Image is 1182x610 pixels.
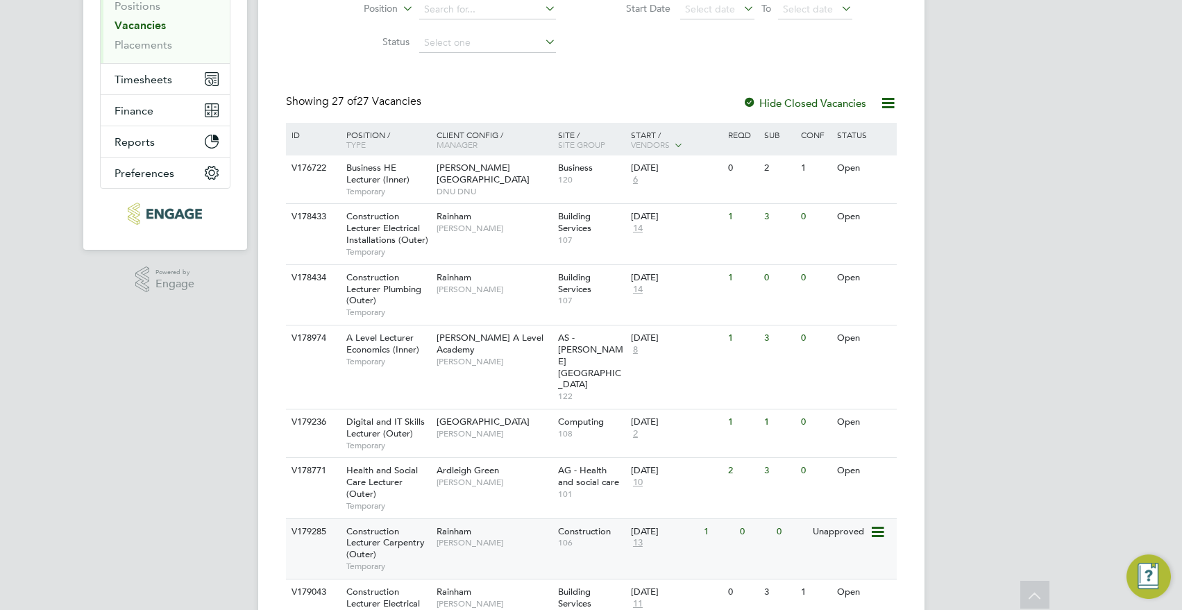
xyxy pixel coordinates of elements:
div: Client Config / [433,123,555,156]
span: Health and Social Care Lecturer (Outer) [346,464,418,500]
span: Engage [155,278,194,290]
span: Temporary [346,440,430,451]
div: [DATE] [631,416,721,428]
div: 0 [797,325,834,351]
div: 0 [725,155,761,181]
a: Powered byEngage [135,266,194,293]
label: Start Date [591,2,670,15]
div: V178434 [288,265,337,291]
div: Open [834,155,894,181]
div: V179043 [288,579,337,605]
span: Temporary [346,500,430,511]
div: [DATE] [631,526,697,538]
span: [PERSON_NAME][GEOGRAPHIC_DATA] [437,162,530,185]
span: [PERSON_NAME] [437,477,551,488]
div: Status [834,123,894,146]
span: Construction Lecturer Electrical Installations (Outer) [346,210,428,246]
div: 0 [761,265,797,291]
label: Hide Closed Vacancies [743,96,866,110]
span: 122 [558,391,624,402]
div: Site / [555,123,627,156]
span: Rainham [437,586,471,598]
span: [GEOGRAPHIC_DATA] [437,416,530,427]
label: Position [318,2,398,16]
span: 27 of [332,94,357,108]
button: Reports [101,126,230,157]
div: [DATE] [631,465,721,477]
div: Open [834,579,894,605]
button: Preferences [101,158,230,188]
span: 2 [631,428,640,440]
div: Sub [761,123,797,146]
span: Powered by [155,266,194,278]
div: [DATE] [631,211,721,223]
span: 107 [558,235,624,246]
div: Reqd [725,123,761,146]
span: A Level Lecturer Economics (Inner) [346,332,419,355]
label: Status [330,35,410,48]
div: 0 [736,519,772,545]
span: [PERSON_NAME] [437,356,551,367]
div: 2 [725,458,761,484]
div: 0 [797,265,834,291]
span: Construction Lecturer Carpentry (Outer) [346,525,425,561]
span: Building Services [558,271,591,295]
span: AG - Health and social care [558,464,619,488]
span: Finance [115,104,153,117]
span: Timesheets [115,73,172,86]
div: [DATE] [631,332,721,344]
div: Open [834,325,894,351]
div: 0 [773,519,809,545]
div: 0 [797,204,834,230]
div: Position / [336,123,433,156]
span: 14 [631,284,645,296]
div: V179236 [288,409,337,435]
div: 2 [761,155,797,181]
span: 11 [631,598,645,610]
span: [PERSON_NAME] [437,598,551,609]
div: Open [834,409,894,435]
div: 0 [797,458,834,484]
span: 107 [558,295,624,306]
span: 14 [631,223,645,235]
div: 0 [797,409,834,435]
div: Open [834,458,894,484]
span: Business HE Lecturer (Inner) [346,162,410,185]
span: 120 [558,174,624,185]
span: Business [558,162,593,173]
span: Digital and IT Skills Lecturer (Outer) [346,416,425,439]
span: [PERSON_NAME] [437,428,551,439]
div: V179285 [288,519,337,545]
span: Vendors [631,139,670,150]
span: Site Group [558,139,605,150]
span: 10 [631,477,645,489]
input: Select one [419,33,556,53]
div: Start / [627,123,725,158]
div: [DATE] [631,272,721,284]
div: 3 [761,204,797,230]
button: Finance [101,95,230,126]
div: Showing [286,94,424,109]
span: 101 [558,489,624,500]
div: [DATE] [631,586,721,598]
span: Temporary [346,561,430,572]
span: Rainham [437,525,471,537]
a: Placements [115,38,172,51]
div: Open [834,265,894,291]
span: [PERSON_NAME] [437,284,551,295]
div: 1 [725,409,761,435]
span: AS - [PERSON_NAME][GEOGRAPHIC_DATA] [558,332,623,391]
span: 108 [558,428,624,439]
span: Building Services [558,586,591,609]
div: 1 [761,409,797,435]
a: Vacancies [115,19,166,32]
div: 1 [725,265,761,291]
span: [PERSON_NAME] [437,223,551,234]
span: 27 Vacancies [332,94,421,108]
span: Rainham [437,210,471,222]
span: Temporary [346,246,430,257]
div: 1 [725,325,761,351]
span: Select date [783,3,833,15]
div: V178974 [288,325,337,351]
span: Computing [558,416,604,427]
